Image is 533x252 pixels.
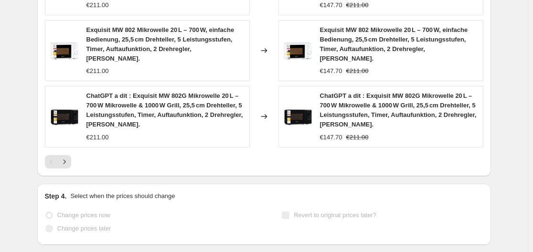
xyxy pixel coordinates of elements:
span: Change prices now [57,211,110,219]
div: €147.70 [320,66,342,76]
p: Select when the prices should change [70,191,175,201]
div: €147.70 [320,0,342,10]
div: €147.70 [320,133,342,142]
span: Revert to original prices later? [294,211,376,219]
button: Next [58,155,71,168]
div: €211.00 [86,66,109,76]
img: 81JNNt2q3DL_80x.jpg [50,102,79,131]
span: Exquisit MW 802 Mikrowelle 20 L – 700 W, einfache Bedienung, 25,5 cm Drehteller, 5 Leistungsstufe... [320,26,468,62]
img: 812D82n1WrL_80x.jpg [284,36,312,65]
strike: €211.00 [346,0,369,10]
nav: Pagination [45,155,71,168]
span: Change prices later [57,225,111,232]
span: ChatGPT a dit : Exquisit MW 802G Mikrowelle 20 L – 700 W Mikrowelle & 1000 W Grill, 25,5 cm Dreht... [86,92,243,128]
strike: €211.00 [346,66,369,76]
span: Exquisit MW 802 Mikrowelle 20 L – 700 W, einfache Bedienung, 25,5 cm Drehteller, 5 Leistungsstufe... [86,26,235,62]
div: €211.00 [86,133,109,142]
h2: Step 4. [45,191,67,201]
img: 81JNNt2q3DL_80x.jpg [284,102,312,131]
div: €211.00 [86,0,109,10]
strike: €211.00 [346,133,369,142]
img: 812D82n1WrL_80x.jpg [50,36,79,65]
span: ChatGPT a dit : Exquisit MW 802G Mikrowelle 20 L – 700 W Mikrowelle & 1000 W Grill, 25,5 cm Dreht... [320,92,477,128]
